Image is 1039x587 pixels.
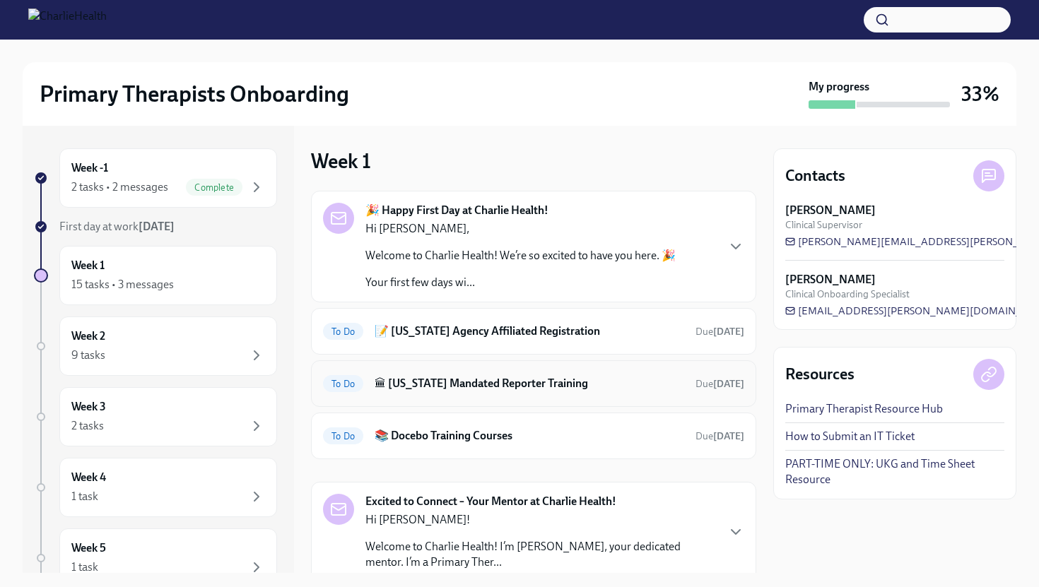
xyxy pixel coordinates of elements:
a: Week 41 task [34,458,277,517]
strong: Excited to Connect – Your Mentor at Charlie Health! [365,494,616,509]
strong: [DATE] [713,326,744,338]
a: Week -12 tasks • 2 messagesComplete [34,148,277,208]
strong: [DATE] [139,220,175,233]
a: Primary Therapist Resource Hub [785,401,943,417]
h2: Primary Therapists Onboarding [40,80,349,108]
h6: Week 5 [71,540,106,556]
h6: Week 3 [71,399,106,415]
span: Due [695,326,744,338]
h6: Week 2 [71,328,105,344]
p: Welcome to Charlie Health! We’re so excited to have you here. 🎉 [365,248,676,263]
span: Clinical Supervisor [785,218,862,232]
h4: Contacts [785,165,845,186]
p: Welcome to Charlie Health! I’m [PERSON_NAME], your dedicated mentor. I’m a Primary Ther... [365,539,716,570]
img: CharlieHealth [28,8,107,31]
span: Clinical Onboarding Specialist [785,287,910,301]
span: August 18th, 2025 10:00 [695,325,744,338]
div: 9 tasks [71,348,105,363]
a: Week 32 tasks [34,387,277,446]
span: Due [695,378,744,390]
span: To Do [323,379,363,389]
span: To Do [323,326,363,337]
h3: Week 1 [311,148,371,174]
h4: Resources [785,364,855,385]
a: Week 115 tasks • 3 messages [34,246,277,305]
h6: 📚 Docebo Training Courses [375,428,684,444]
h3: 33% [961,81,999,107]
strong: 🎉 Happy First Day at Charlie Health! [365,203,548,218]
a: Week 29 tasks [34,316,277,376]
h6: 📝 [US_STATE] Agency Affiliated Registration [375,324,684,339]
div: 1 task [71,489,98,504]
span: August 26th, 2025 10:00 [695,429,744,443]
span: Complete [186,182,242,193]
p: Hi [PERSON_NAME], [365,221,676,237]
span: August 22nd, 2025 10:00 [695,377,744,391]
a: How to Submit an IT Ticket [785,429,915,444]
a: To Do📝 [US_STATE] Agency Affiliated RegistrationDue[DATE] [323,320,744,343]
h6: Week -1 [71,160,108,176]
h6: Week 4 [71,470,106,485]
div: 2 tasks [71,418,104,434]
span: First day at work [59,220,175,233]
strong: [DATE] [713,378,744,390]
p: Your first few days wi... [365,275,676,290]
strong: [PERSON_NAME] [785,272,876,287]
span: Due [695,430,744,442]
div: 1 task [71,559,98,575]
p: Hi [PERSON_NAME]! [365,512,716,528]
div: 15 tasks • 3 messages [71,277,174,292]
strong: [DATE] [713,430,744,442]
div: 2 tasks • 2 messages [71,179,168,195]
strong: My progress [809,79,869,95]
a: To Do🏛 [US_STATE] Mandated Reporter TrainingDue[DATE] [323,372,744,395]
h6: Week 1 [71,258,105,273]
h6: 🏛 [US_STATE] Mandated Reporter Training [375,376,684,391]
a: PART-TIME ONLY: UKG and Time Sheet Resource [785,456,1004,487]
span: To Do [323,431,363,441]
strong: [PERSON_NAME] [785,203,876,218]
a: First day at work[DATE] [34,219,277,235]
a: To Do📚 Docebo Training CoursesDue[DATE] [323,425,744,447]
